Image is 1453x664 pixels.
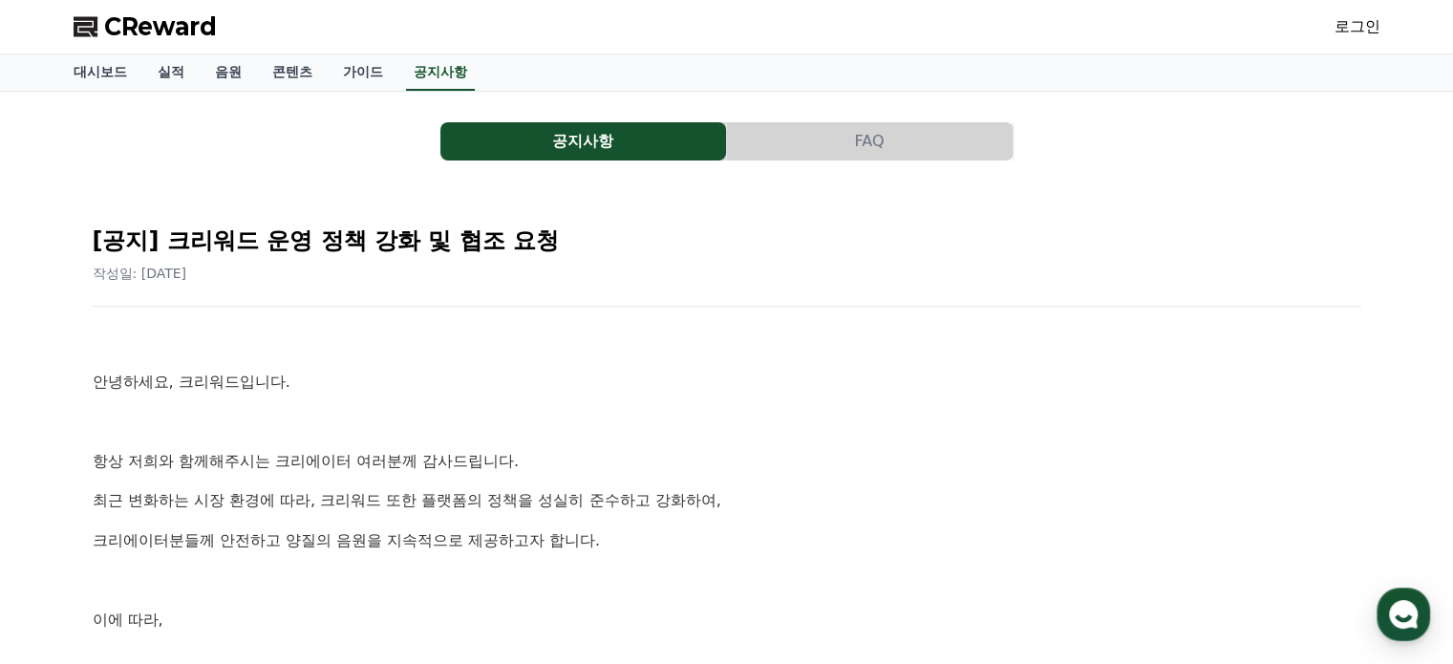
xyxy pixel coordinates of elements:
[93,266,187,281] span: 작성일: [DATE]
[74,11,217,42] a: CReward
[93,370,1361,395] p: 안녕하세요, 크리워드입니다.
[93,608,1361,632] p: 이에 따라,
[93,488,1361,513] p: 최근 변화하는 시장 환경에 따라, 크리워드 또한 플랫폼의 정책을 성실히 준수하고 강화하여,
[58,54,142,91] a: 대시보드
[93,225,1361,256] h2: [공지] 크리워드 운영 정책 강화 및 협조 요청
[126,505,246,553] a: 대화
[60,534,72,549] span: 홈
[295,534,318,549] span: 설정
[142,54,200,91] a: 실적
[93,528,1361,553] p: 크리에이터분들께 안전하고 양질의 음원을 지속적으로 제공하고자 합니다.
[440,122,727,161] a: 공지사항
[246,505,367,553] a: 설정
[727,122,1014,161] a: FAQ
[328,54,398,91] a: 가이드
[257,54,328,91] a: 콘텐츠
[104,11,217,42] span: CReward
[93,449,1361,474] p: 항상 저희와 함께해주시는 크리에이터 여러분께 감사드립니다.
[406,54,475,91] a: 공지사항
[6,505,126,553] a: 홈
[175,535,198,550] span: 대화
[440,122,726,161] button: 공지사항
[1335,15,1380,38] a: 로그인
[200,54,257,91] a: 음원
[727,122,1013,161] button: FAQ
